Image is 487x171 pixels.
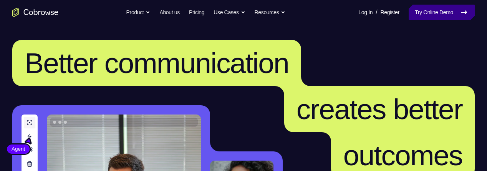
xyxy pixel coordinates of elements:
a: Try Online Demo [409,5,475,20]
button: Resources [255,5,286,20]
button: Use Cases [214,5,245,20]
a: Register [381,5,399,20]
a: Go to the home page [12,8,58,17]
a: Pricing [189,5,204,20]
a: About us [159,5,179,20]
span: creates better [297,93,462,125]
span: Better communication [25,47,289,79]
button: Product [126,5,151,20]
a: Log In [358,5,373,20]
span: / [376,8,377,17]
